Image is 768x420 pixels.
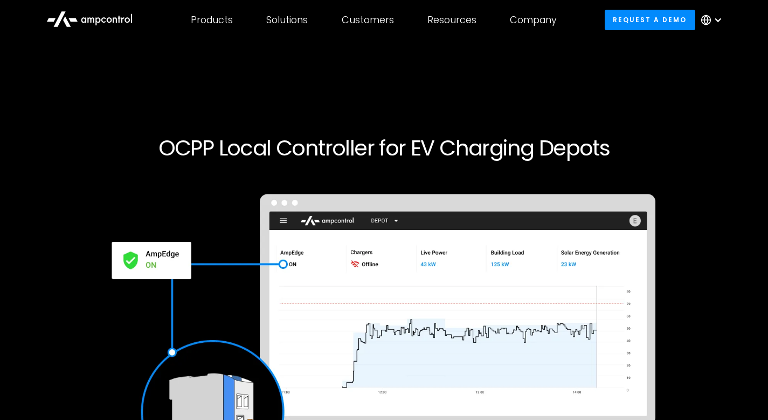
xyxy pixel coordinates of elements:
div: Products [191,14,233,26]
div: Solutions [266,14,308,26]
a: Request a demo [605,10,695,30]
h1: OCPP Local Controller for EV Charging Depots [57,135,712,161]
div: Resources [427,14,476,26]
div: Company [510,14,557,26]
div: Customers [342,14,394,26]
